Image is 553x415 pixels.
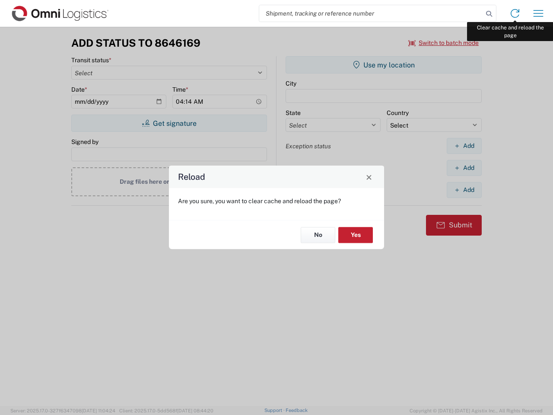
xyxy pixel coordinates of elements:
p: Are you sure, you want to clear cache and reload the page? [178,197,375,205]
button: Yes [338,227,373,243]
h4: Reload [178,171,205,183]
button: No [301,227,335,243]
button: Close [363,171,375,183]
input: Shipment, tracking or reference number [259,5,483,22]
